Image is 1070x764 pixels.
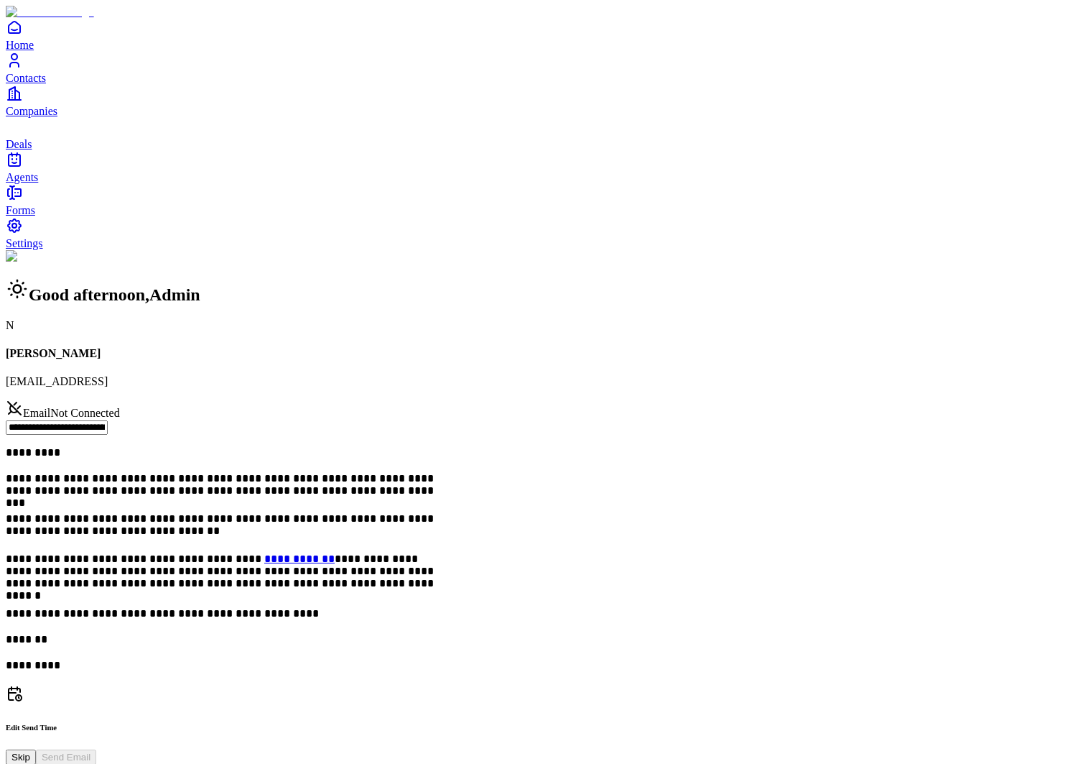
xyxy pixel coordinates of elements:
[6,347,1064,360] h4: [PERSON_NAME]
[6,52,1064,84] a: Contacts
[6,138,32,150] span: Deals
[6,319,1064,332] div: N
[6,39,34,51] span: Home
[6,250,73,263] img: Background
[6,105,57,117] span: Companies
[6,118,1064,150] a: deals
[6,19,1064,51] a: Home
[6,217,1064,249] a: Settings
[6,72,46,84] span: Contacts
[6,184,1064,216] a: Forms
[6,723,1064,732] h6: Edit Send Time
[6,151,1064,183] a: Agents
[23,407,120,419] span: Email Not Connected
[6,237,43,249] span: Settings
[6,277,1064,305] h2: Good afternoon , Admin
[6,171,38,183] span: Agents
[6,6,94,19] img: Item Brain Logo
[6,85,1064,117] a: Companies
[6,375,1064,388] p: [EMAIL_ADDRESS]
[6,204,35,216] span: Forms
